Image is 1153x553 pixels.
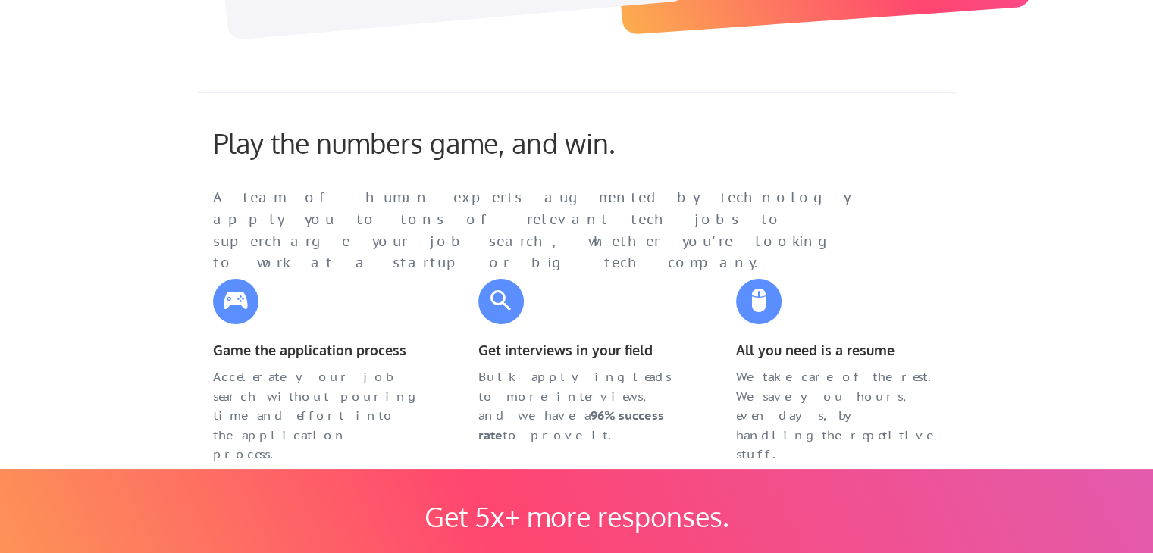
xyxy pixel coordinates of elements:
[213,339,418,361] div: Game the application process
[213,187,880,274] div: A team of human experts augmented by technology apply you to tons of relevant tech jobs to superc...
[478,367,683,445] div: Bulk applying leads to more interviews, and we have a to prove it.
[213,367,418,464] div: Accelerate your job search without pouring time and effort into the application process.
[478,339,683,361] div: Get interviews in your field
[213,127,683,159] div: Play the numbers game, and win.
[736,339,941,361] div: All you need is a resume
[410,500,744,533] div: Get 5x+ more responses.
[478,408,667,442] strong: 96% success rate
[736,367,941,464] div: We take care of the rest. We save you hours, even days, by handling the repetitive stuff.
